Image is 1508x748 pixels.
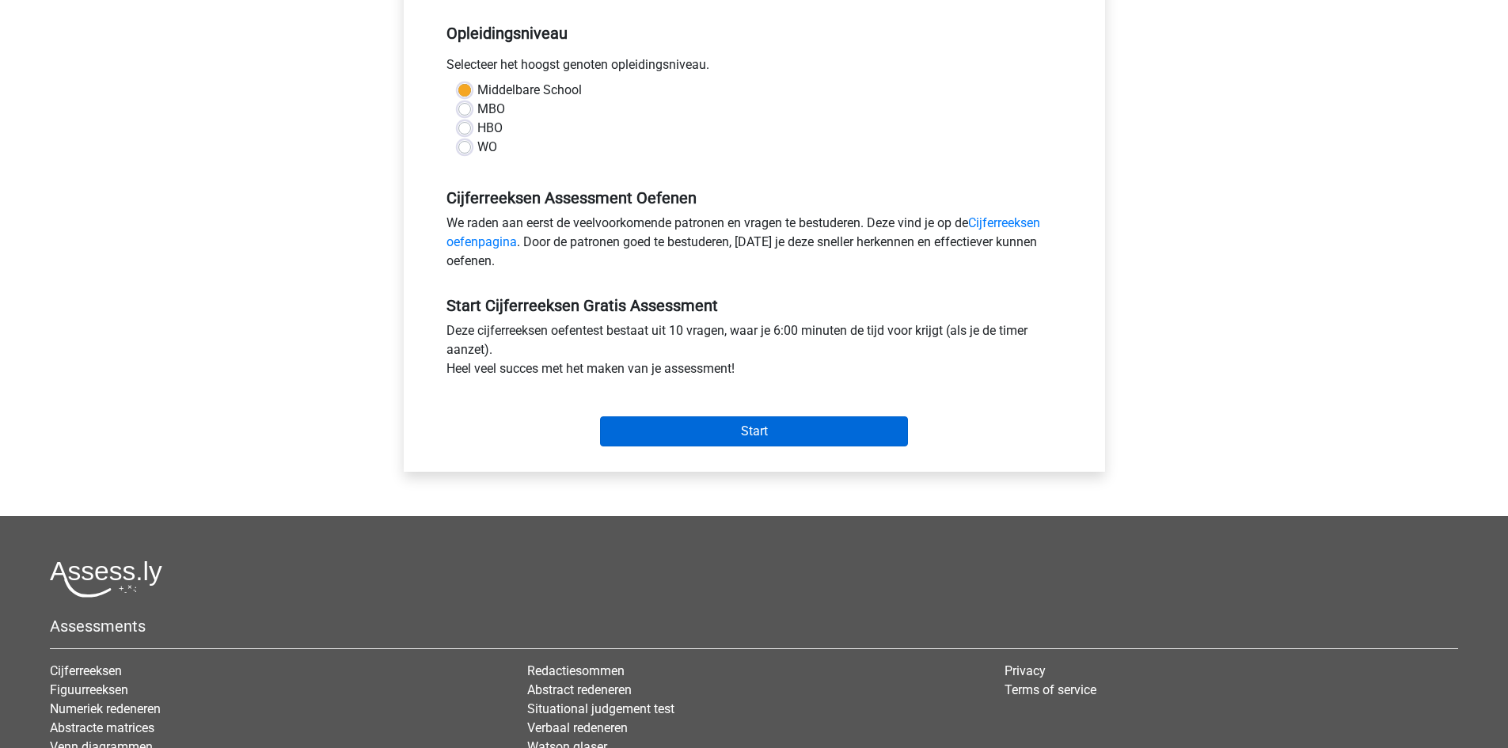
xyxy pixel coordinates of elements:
[527,720,628,735] a: Verbaal redeneren
[446,296,1062,315] h5: Start Cijferreeksen Gratis Assessment
[1005,682,1096,697] a: Terms of service
[435,321,1074,385] div: Deze cijferreeksen oefentest bestaat uit 10 vragen, waar je 6:00 minuten de tijd voor krijgt (als...
[50,701,161,716] a: Numeriek redeneren
[446,17,1062,49] h5: Opleidingsniveau
[527,701,674,716] a: Situational judgement test
[50,720,154,735] a: Abstracte matrices
[50,617,1458,636] h5: Assessments
[527,663,625,678] a: Redactiesommen
[435,55,1074,81] div: Selecteer het hoogst genoten opleidingsniveau.
[446,188,1062,207] h5: Cijferreeksen Assessment Oefenen
[527,682,632,697] a: Abstract redeneren
[50,560,162,598] img: Assessly logo
[435,214,1074,277] div: We raden aan eerst de veelvoorkomende patronen en vragen te bestuderen. Deze vind je op de . Door...
[50,663,122,678] a: Cijferreeksen
[477,100,505,119] label: MBO
[50,682,128,697] a: Figuurreeksen
[600,416,908,446] input: Start
[477,81,582,100] label: Middelbare School
[477,138,497,157] label: WO
[1005,663,1046,678] a: Privacy
[477,119,503,138] label: HBO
